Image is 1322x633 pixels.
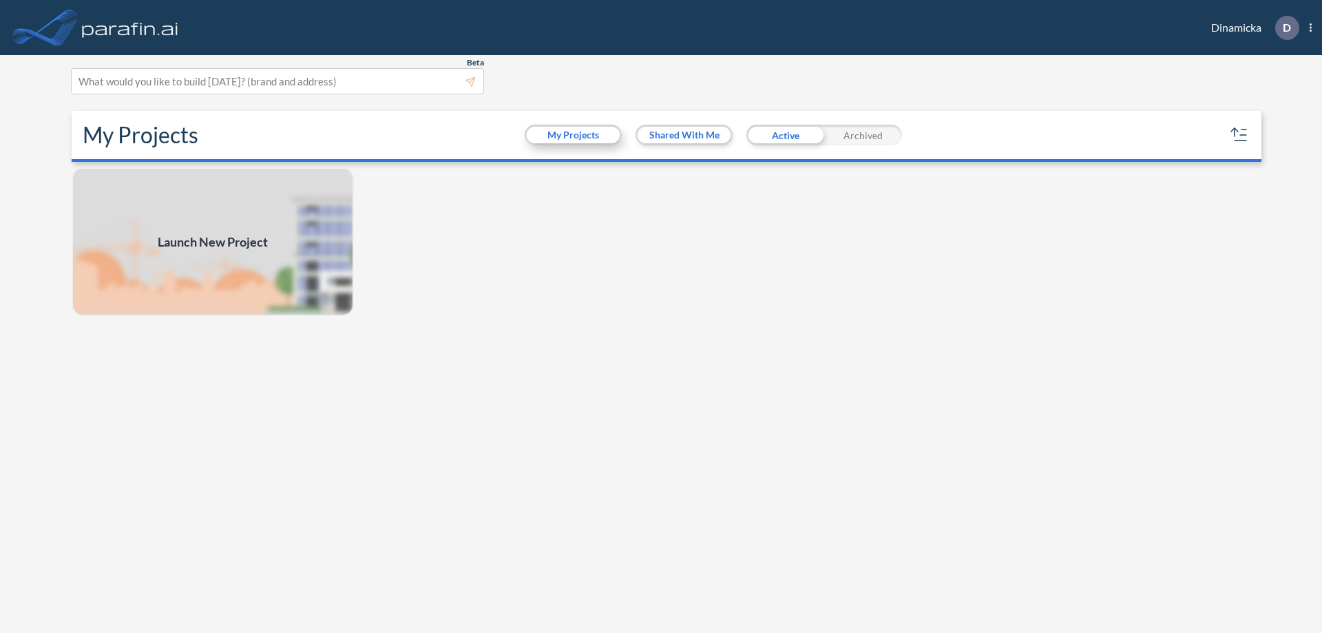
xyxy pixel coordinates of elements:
p: D [1283,21,1291,34]
button: Shared With Me [638,127,731,143]
h2: My Projects [83,122,198,148]
div: Active [746,125,824,145]
span: Beta [467,57,484,68]
div: Dinamicka [1190,16,1312,40]
div: Archived [824,125,902,145]
a: Launch New Project [72,167,354,316]
button: sort [1228,124,1250,146]
button: My Projects [527,127,620,143]
img: logo [79,14,181,41]
img: add [72,167,354,316]
span: Launch New Project [158,233,268,251]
